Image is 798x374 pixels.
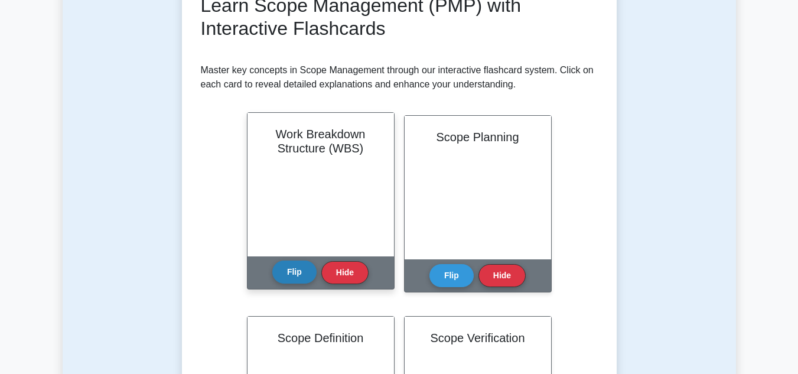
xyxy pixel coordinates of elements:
button: Flip [429,264,474,287]
button: Flip [272,261,317,284]
h2: Scope Definition [262,331,380,345]
h2: Scope Planning [419,130,537,144]
h2: Work Breakdown Structure (WBS) [262,127,380,155]
h2: Scope Verification [419,331,537,345]
button: Hide [478,264,526,287]
p: Master key concepts in Scope Management through our interactive flashcard system. Click on each c... [201,63,598,92]
button: Hide [321,261,369,284]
